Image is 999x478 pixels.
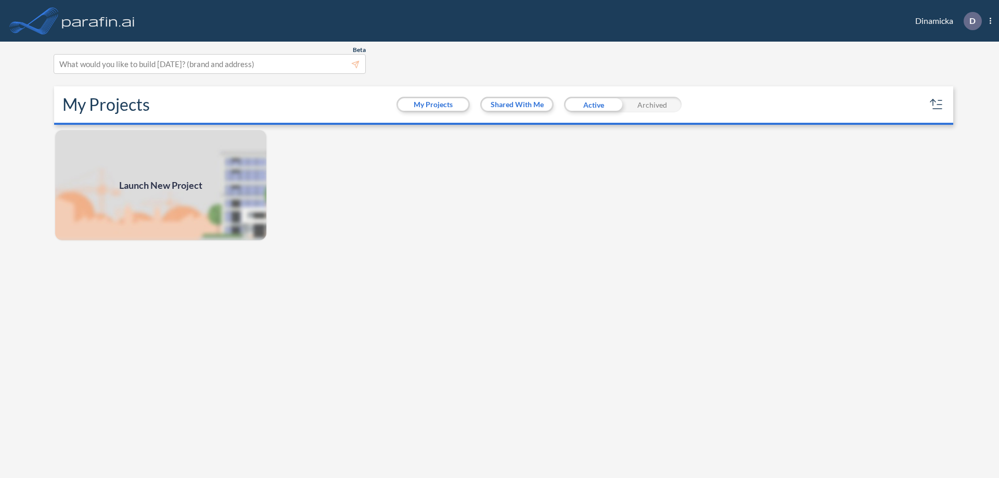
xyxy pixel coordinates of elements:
[398,98,468,111] button: My Projects
[900,12,991,30] div: Dinamicka
[62,95,150,114] h2: My Projects
[969,16,976,25] p: D
[119,178,202,192] span: Launch New Project
[353,46,366,54] span: Beta
[623,97,682,112] div: Archived
[928,96,945,113] button: sort
[54,129,267,241] img: add
[54,129,267,241] a: Launch New Project
[564,97,623,112] div: Active
[60,10,137,31] img: logo
[482,98,552,111] button: Shared With Me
